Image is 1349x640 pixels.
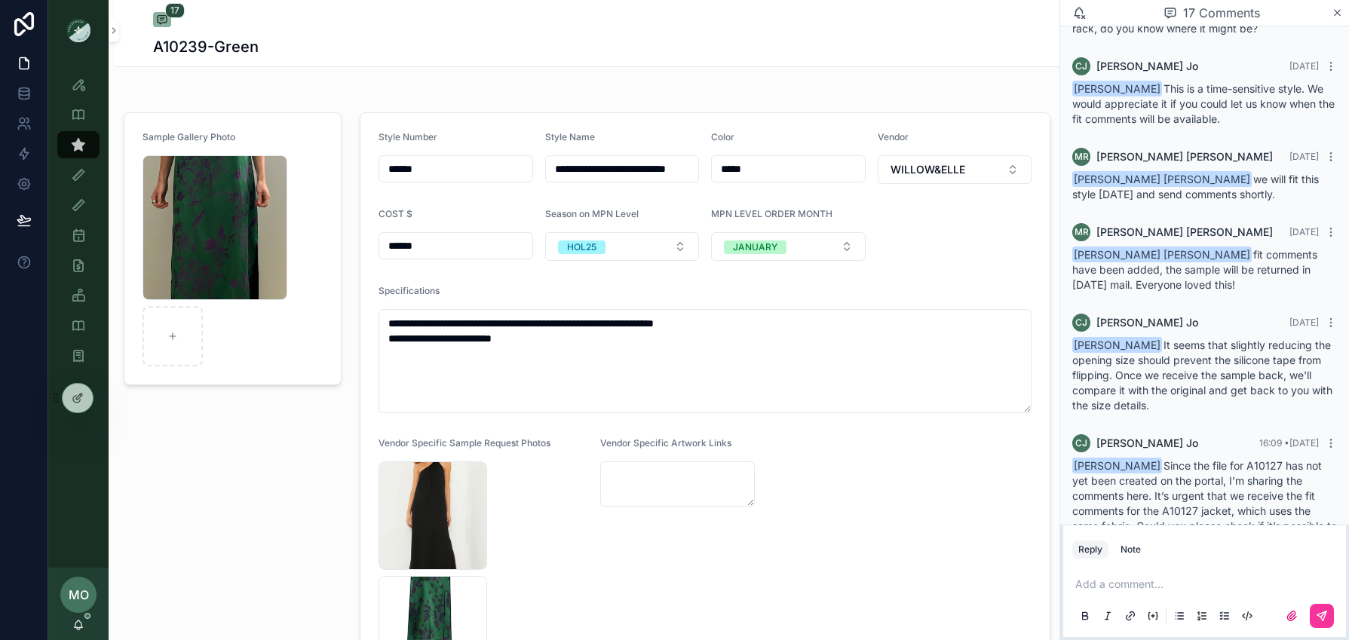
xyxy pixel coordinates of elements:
span: fit comments have been added, the sample will be returned in [DATE] mail. Everyone loved this! [1072,248,1317,291]
span: [PERSON_NAME] [1072,81,1162,96]
span: Style Name [545,131,595,142]
span: [PERSON_NAME] [PERSON_NAME] [1096,149,1273,164]
span: [PERSON_NAME] [1072,458,1162,473]
span: 17 Comments [1183,4,1260,22]
span: [PERSON_NAME] Jo [1096,315,1198,330]
span: Specifications [379,285,440,296]
span: This is a time-sensitive style. We would appreciate it if you could let us know when the fit comm... [1072,82,1335,125]
span: Color [711,131,734,142]
span: [PERSON_NAME] [PERSON_NAME] [1072,247,1252,262]
span: 17 [165,3,185,18]
span: MO [69,586,89,604]
button: 17 [153,12,171,30]
span: [DATE] [1289,317,1319,328]
button: Select Button [545,232,699,261]
span: CJ [1075,60,1087,72]
span: MR [1075,226,1089,238]
span: CJ [1075,437,1087,449]
div: JANUARY [733,240,777,254]
img: App logo [66,18,90,42]
span: [PERSON_NAME] Jo [1096,436,1198,451]
div: HOL25 [567,240,596,254]
span: MPN LEVEL ORDER MONTH [711,208,832,219]
span: Season on MPN Level [545,208,639,219]
div: scrollable content [48,60,109,389]
span: Vendor [878,131,909,142]
span: [PERSON_NAME] Jo [1096,59,1198,74]
h1: A10239-Green [153,36,259,57]
button: Select Button [878,155,1032,184]
span: CJ [1075,317,1087,329]
button: Reply [1072,540,1108,559]
span: [DATE] [1289,151,1319,162]
button: Note [1114,540,1147,559]
button: Select Button [711,232,865,261]
div: Note [1121,544,1141,556]
span: [DATE] [1289,60,1319,72]
span: It seems that slightly reducing the opening size should prevent the silicone tape from flipping. ... [1072,338,1332,412]
span: 16:09 • [DATE] [1259,437,1319,449]
span: Style Number [379,131,437,142]
span: WILLOW&ELLE [891,162,965,177]
span: we will fit this style [DATE] and send comments shortly. [1072,173,1319,201]
span: Vendor Specific Artwork Links [600,437,731,449]
span: Vendor Specific Sample Request Photos [379,437,550,449]
span: COST $ [379,208,412,219]
span: Since the file for A10127 has not yet been created on the portal, I'm sharing the comments here. ... [1072,459,1337,547]
span: MR [1075,151,1089,163]
span: [PERSON_NAME] [PERSON_NAME] [1072,171,1252,187]
span: Sample Gallery Photo [143,131,235,142]
span: [PERSON_NAME] [PERSON_NAME] [1096,225,1273,240]
span: [PERSON_NAME] [1072,337,1162,353]
span: [DATE] [1289,226,1319,237]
